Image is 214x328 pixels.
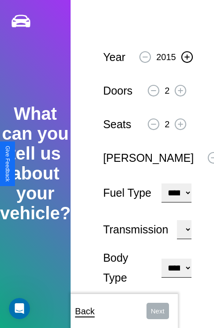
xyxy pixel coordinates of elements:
p: Doors [103,81,133,101]
p: Seats [103,114,131,134]
p: 2015 [156,49,176,65]
iframe: Intercom live chat [9,298,30,319]
p: Back [75,303,94,319]
p: Body Type [103,248,153,288]
button: Next [146,303,169,319]
p: [PERSON_NAME] [103,148,194,168]
p: 2 [165,83,169,99]
p: Transmission [103,220,169,240]
div: Give Feedback [4,146,11,182]
p: Fuel Type [103,183,153,203]
p: Year [103,47,126,67]
p: 2 [165,116,169,132]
